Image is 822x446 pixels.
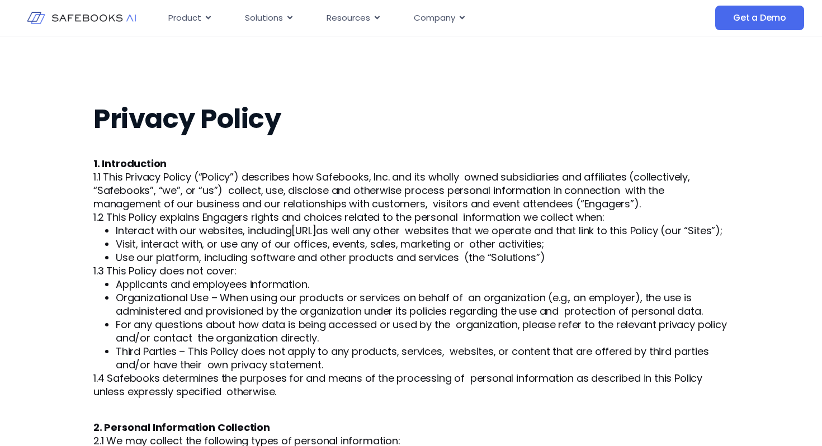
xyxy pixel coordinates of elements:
span: Company [414,12,455,25]
h2: Privacy Policy [93,103,729,135]
div: Menu Toggle [159,7,626,29]
span: Visit, interact with, or use any of our offices, events, sales, marketing or other activities; [116,237,544,251]
span: For any questions about how data is being accessed or used by the organization, please refer to t... [116,317,727,345]
strong: 1. Introduction [93,156,167,170]
span: Applicants and employees information. [116,277,309,291]
span: as well any other websites that we operate and that link to this Policy (our “Sites”); [316,224,722,238]
span: 1.1 This Privacy Policy (“Policy”) describes how Safebooks, Inc. and its wholly owned subsidiarie... [93,170,690,211]
span: 1.4 Safebooks determines the purposes for and means of the processing of personal information as ... [93,371,702,398]
span: Interact with our websites, including [116,224,291,238]
span: 1.2 This Policy explains Engagers rights and choices related to the personal information we colle... [93,210,604,224]
span: Organizational Use – When using our products or services on behalf of an organization (e.g., an e... [116,291,703,318]
span: Third Parties – This Policy does not apply to any products, services, websites, or content that a... [116,344,709,372]
nav: Menu [159,7,626,29]
span: Use our platform, including software and other products and services (the “Solutions”) [116,250,545,264]
span: 1.3 This Policy does not cover: [93,264,236,278]
strong: 2. Personal Information Collection [93,420,270,434]
span: [URL] [291,224,316,238]
span: Solutions [245,12,283,25]
span: Product [168,12,201,25]
a: Get a Demo [715,6,804,30]
span: Resources [327,12,370,25]
span: Get a Demo [733,12,786,23]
